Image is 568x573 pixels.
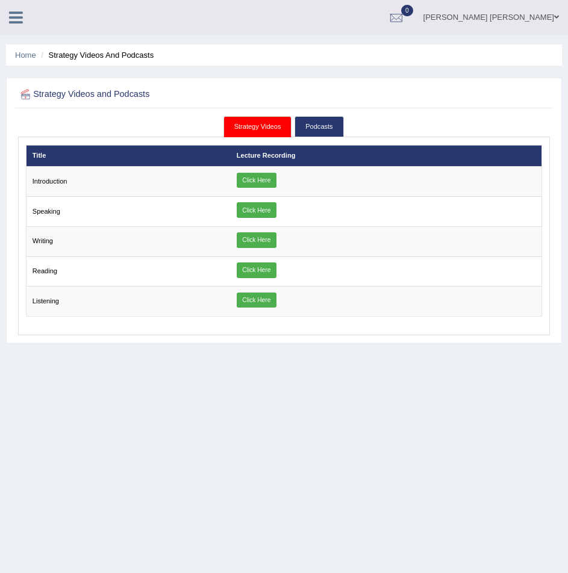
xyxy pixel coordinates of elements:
[295,116,343,137] a: Podcasts
[237,262,276,278] a: Click Here
[27,256,231,286] td: Reading
[231,145,541,166] th: Lecture Recording
[27,226,231,256] td: Writing
[237,202,276,218] a: Click Here
[18,87,348,102] h2: Strategy Videos and Podcasts
[237,173,276,188] a: Click Here
[15,51,36,60] a: Home
[401,5,413,16] span: 0
[27,286,231,317] td: Listening
[237,232,276,248] a: Click Here
[27,145,231,166] th: Title
[27,197,231,227] td: Speaking
[237,293,276,308] a: Click Here
[38,49,154,61] li: Strategy Videos and Podcasts
[27,167,231,197] td: Introduction
[223,116,292,137] a: Strategy Videos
